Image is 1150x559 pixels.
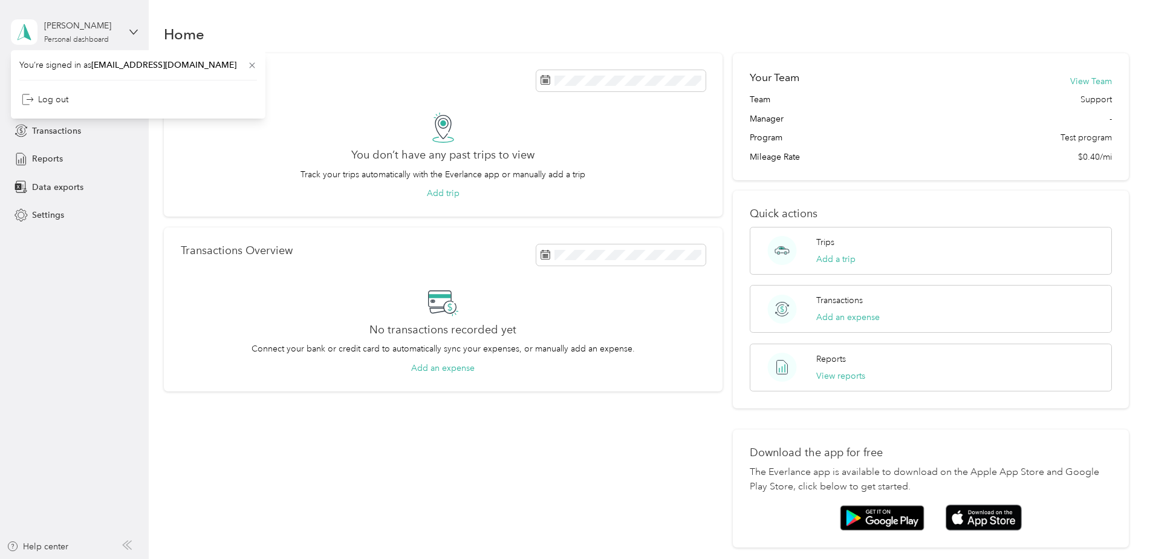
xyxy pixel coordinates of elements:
[427,187,460,200] button: Add trip
[1070,75,1112,88] button: View Team
[1080,93,1112,106] span: Support
[816,294,863,307] p: Transactions
[816,236,834,249] p: Trips
[411,362,475,374] button: Add an expense
[351,149,534,162] h2: You don’t have any past trips to view
[44,19,120,32] div: [PERSON_NAME]
[19,59,257,71] span: You’re signed in as
[750,465,1112,494] p: The Everlance app is available to download on the Apple App Store and Google Play Store, click be...
[750,446,1112,459] p: Download the app for free
[300,168,585,181] p: Track your trips automatically with the Everlance app or manually add a trip
[1061,131,1112,144] span: Test program
[750,70,799,85] h2: Your Team
[32,209,64,221] span: Settings
[750,208,1112,220] p: Quick actions
[32,152,63,165] span: Reports
[750,93,770,106] span: Team
[750,131,782,144] span: Program
[7,540,68,553] button: Help center
[816,253,856,266] button: Add a trip
[164,28,204,41] h1: Home
[22,93,68,106] div: Log out
[44,36,109,44] div: Personal dashboard
[816,353,846,365] p: Reports
[91,60,236,70] span: [EMAIL_ADDRESS][DOMAIN_NAME]
[840,505,924,531] img: Google play
[1078,151,1112,163] span: $0.40/mi
[32,181,83,194] span: Data exports
[1109,113,1112,125] span: -
[750,151,800,163] span: Mileage Rate
[816,370,865,382] button: View reports
[816,311,880,324] button: Add an expense
[252,342,635,355] p: Connect your bank or credit card to automatically sync your expenses, or manually add an expense.
[946,505,1022,531] img: App store
[750,113,784,125] span: Manager
[181,244,293,257] p: Transactions Overview
[32,125,81,137] span: Transactions
[369,324,516,336] h2: No transactions recorded yet
[1082,491,1150,559] iframe: Everlance-gr Chat Button Frame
